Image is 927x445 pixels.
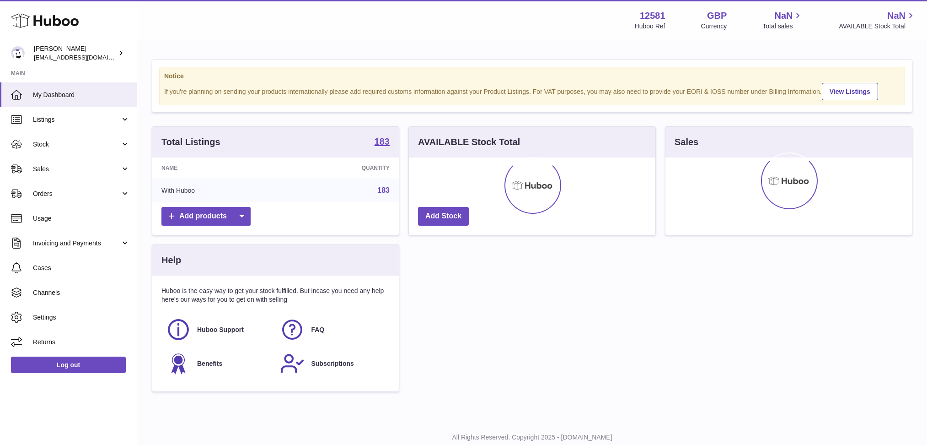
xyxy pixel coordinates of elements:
[33,115,120,124] span: Listings
[418,136,520,148] h3: AVAILABLE Stock Total
[33,214,130,223] span: Usage
[762,22,803,31] span: Total sales
[839,10,916,31] a: NaN AVAILABLE Stock Total
[33,239,120,248] span: Invoicing and Payments
[161,254,181,266] h3: Help
[11,46,25,60] img: ibrewis@drink-trip.com
[33,165,120,174] span: Sales
[33,288,130,297] span: Channels
[762,10,803,31] a: NaN Total sales
[635,22,665,31] div: Huboo Ref
[161,136,220,148] h3: Total Listings
[822,83,878,100] a: View Listings
[887,10,906,22] span: NaN
[377,186,390,194] a: 183
[11,357,126,373] a: Log out
[161,287,390,304] p: Huboo is the easy way to get your stock fulfilled. But incase you need any help here's our ways f...
[33,313,130,322] span: Settings
[375,137,390,148] a: 183
[33,338,130,347] span: Returns
[152,157,282,179] th: Name
[280,351,385,376] a: Subscriptions
[375,137,390,146] strong: 183
[675,136,698,148] h3: Sales
[164,81,900,100] div: If you're planning on sending your products internationally please add required customs informati...
[282,157,399,179] th: Quantity
[161,207,251,226] a: Add products
[152,179,282,202] td: With Huboo
[640,10,665,22] strong: 12581
[33,91,130,99] span: My Dashboard
[839,22,916,31] span: AVAILABLE Stock Total
[34,54,134,61] span: [EMAIL_ADDRESS][DOMAIN_NAME]
[145,433,920,442] p: All Rights Reserved. Copyright 2025 - [DOMAIN_NAME]
[774,10,793,22] span: NaN
[166,351,271,376] a: Benefits
[197,326,244,334] span: Huboo Support
[311,359,354,368] span: Subscriptions
[166,317,271,342] a: Huboo Support
[197,359,222,368] span: Benefits
[280,317,385,342] a: FAQ
[707,10,727,22] strong: GBP
[33,264,130,272] span: Cases
[311,326,324,334] span: FAQ
[33,140,120,149] span: Stock
[418,207,469,226] a: Add Stock
[164,72,900,81] strong: Notice
[701,22,727,31] div: Currency
[34,44,116,62] div: [PERSON_NAME]
[33,190,120,198] span: Orders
